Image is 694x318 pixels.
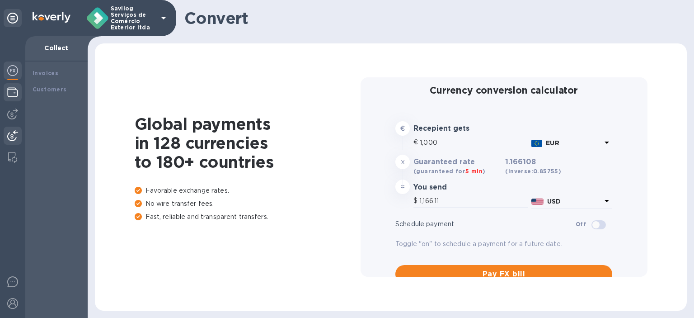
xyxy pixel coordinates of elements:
[505,168,561,175] b: (inverse: 0.85755 )
[135,199,361,209] p: No wire transfer fees.
[413,136,420,149] div: €
[419,194,528,208] input: Amount
[7,87,18,98] img: Wallets
[546,139,559,147] b: EUR
[576,221,586,228] b: Off
[413,168,485,175] b: (guaranteed for )
[7,65,18,76] img: Foreign exchange
[413,158,502,166] h3: Guaranteed rate
[33,43,80,52] p: Collect
[403,269,605,280] span: Pay FX bill
[135,186,361,195] p: Favorable exchange rates.
[395,265,612,283] button: Pay FX bill
[4,9,22,27] div: Unpin categories
[400,125,405,132] strong: €
[420,136,528,149] input: Amount
[395,155,410,169] div: x
[413,124,502,133] h3: Recepient gets
[395,85,612,96] h2: Currency conversion calculator
[33,12,70,23] img: Logo
[33,86,67,93] b: Customers
[531,199,544,205] img: USD
[33,70,58,76] b: Invoices
[111,5,156,31] p: Savilog Serviços de Comércio Exterior ltda
[413,194,419,208] div: $
[135,212,361,222] p: Fast, reliable and transparent transfers.
[395,180,410,194] div: =
[465,168,483,175] span: 5 min
[395,239,612,249] p: Toggle "on" to schedule a payment for a future date.
[135,114,361,171] h1: Global payments in 128 currencies to 180+ countries
[505,158,561,176] h3: 1.166108
[395,219,576,229] p: Schedule payment
[413,183,502,192] h3: You send
[547,198,561,205] b: USD
[184,9,680,28] h1: Convert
